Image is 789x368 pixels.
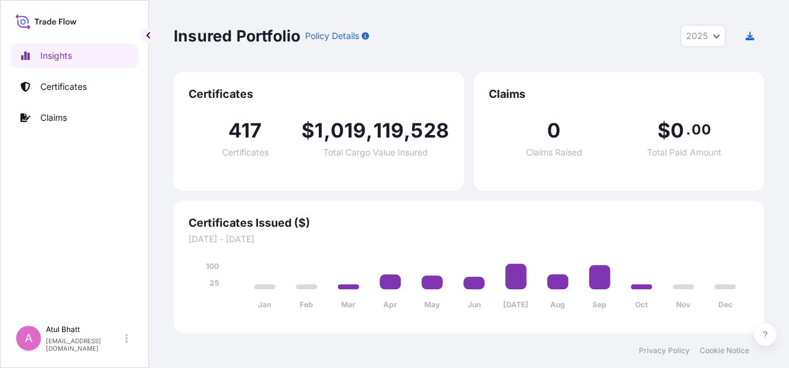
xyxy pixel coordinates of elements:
[11,74,138,99] a: Certificates
[550,300,565,309] tspan: Aug
[671,121,684,141] span: 0
[366,121,373,141] span: ,
[404,121,411,141] span: ,
[300,300,313,309] tspan: Feb
[228,121,262,141] span: 417
[331,121,367,141] span: 019
[592,300,607,309] tspan: Sep
[25,332,32,344] span: A
[174,26,300,46] p: Insured Portfolio
[206,261,219,271] tspan: 100
[647,148,721,157] span: Total Paid Amount
[323,148,428,157] span: Total Cargo Value Insured
[40,112,67,124] p: Claims
[686,125,690,134] span: .
[40,50,72,62] p: Insights
[341,300,355,309] tspan: Mar
[686,30,708,42] span: 2025
[718,300,733,309] tspan: Dec
[635,300,648,309] tspan: Oct
[680,25,726,47] button: Year Selector
[700,346,749,356] a: Cookie Notice
[526,148,582,157] span: Claims Raised
[657,121,671,141] span: $
[639,346,690,356] a: Privacy Policy
[305,30,359,42] p: Policy Details
[222,148,269,157] span: Certificates
[676,300,691,309] tspan: Nov
[11,43,138,68] a: Insights
[373,121,404,141] span: 119
[411,121,449,141] span: 528
[189,87,449,102] span: Certificates
[189,216,749,230] span: Certificates Issued ($)
[46,325,123,335] p: Atul Bhatt
[210,278,219,287] tspan: 25
[324,121,331,141] span: ,
[489,87,749,102] span: Claims
[468,300,481,309] tspan: Jun
[383,300,397,309] tspan: Apr
[314,121,323,141] span: 1
[692,125,710,134] span: 00
[189,233,749,245] span: [DATE] - [DATE]
[40,81,87,93] p: Certificates
[547,121,561,141] span: 0
[258,300,271,309] tspan: Jan
[11,105,138,130] a: Claims
[424,300,440,309] tspan: May
[46,337,123,352] p: [EMAIL_ADDRESS][DOMAIN_NAME]
[503,300,528,309] tspan: [DATE]
[301,121,314,141] span: $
